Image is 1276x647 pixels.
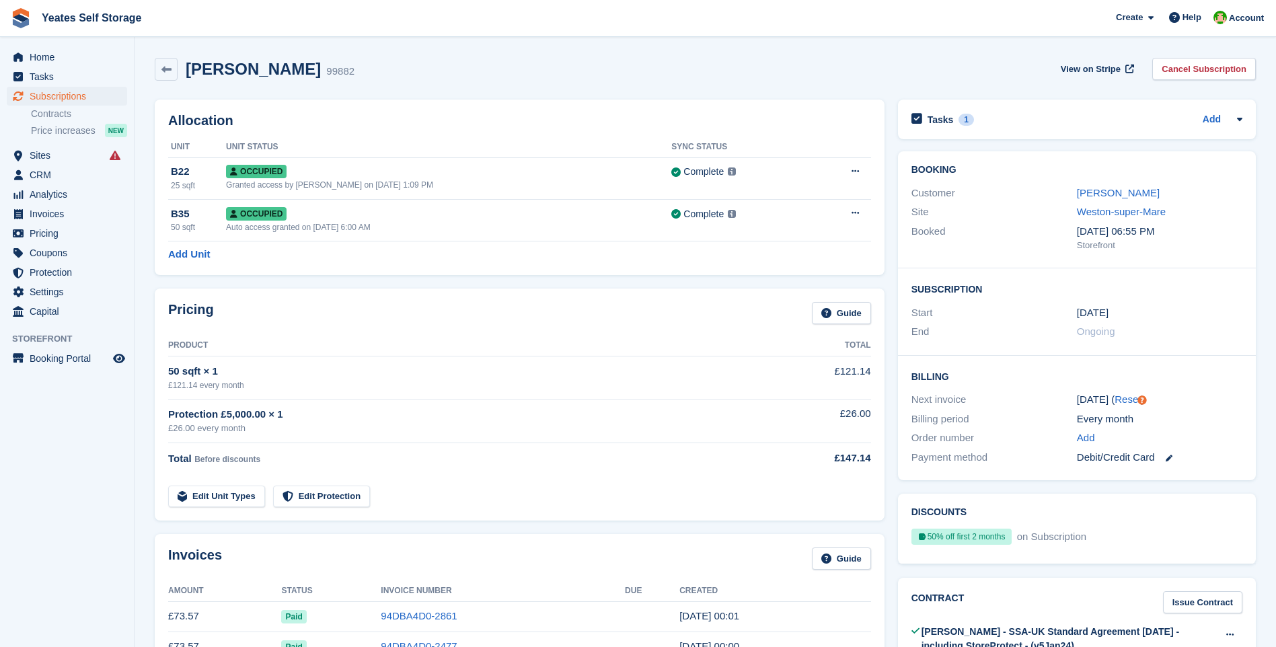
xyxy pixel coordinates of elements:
div: £121.14 every month [168,379,763,391]
div: Debit/Credit Card [1077,450,1242,465]
h2: Tasks [928,114,954,126]
h2: Subscription [911,282,1242,295]
div: Every month [1077,412,1242,427]
span: on Subscription [1014,531,1086,542]
h2: Allocation [168,113,871,128]
a: Cancel Subscription [1152,58,1256,80]
a: menu [7,243,127,262]
span: Analytics [30,185,110,204]
div: Customer [911,186,1077,201]
td: £26.00 [763,399,871,443]
span: Capital [30,302,110,321]
div: £147.14 [763,451,871,466]
a: Add [1077,430,1095,446]
a: Issue Contract [1163,591,1242,613]
a: menu [7,282,127,301]
h2: Pricing [168,302,214,324]
span: Total [168,453,192,464]
div: Granted access by [PERSON_NAME] on [DATE] 1:09 PM [226,179,671,191]
th: Unit Status [226,137,671,158]
div: Payment method [911,450,1077,465]
span: Occupied [226,165,287,178]
span: Ongoing [1077,326,1115,337]
div: Complete [683,165,724,179]
img: icon-info-grey-7440780725fd019a000dd9b08b2336e03edf1995a4989e88bcd33f0948082b44.svg [728,167,736,176]
a: Reset [1115,393,1141,405]
div: 50 sqft [171,221,226,233]
td: £73.57 [168,601,281,632]
div: Booked [911,224,1077,252]
span: CRM [30,165,110,184]
td: £121.14 [763,356,871,399]
h2: Billing [911,369,1242,383]
a: menu [7,204,127,223]
div: B35 [171,206,226,222]
a: Add Unit [168,247,210,262]
span: Account [1229,11,1264,25]
a: Guide [812,547,871,570]
span: Home [30,48,110,67]
a: menu [7,302,127,321]
div: Site [911,204,1077,220]
th: Status [281,580,381,602]
a: menu [7,263,127,282]
a: Add [1203,112,1221,128]
div: NEW [105,124,127,137]
div: 50 sqft × 1 [168,364,763,379]
div: 99882 [326,64,354,79]
th: Amount [168,580,281,602]
div: Complete [683,207,724,221]
th: Total [763,335,871,356]
th: Created [679,580,870,602]
div: Auto access granted on [DATE] 6:00 AM [226,221,671,233]
a: Guide [812,302,871,324]
a: View on Stripe [1055,58,1137,80]
img: stora-icon-8386f47178a22dfd0bd8f6a31ec36ba5ce8667c1dd55bd0f319d3a0aa187defe.svg [11,8,31,28]
img: Angela Field [1213,11,1227,24]
a: 94DBA4D0-2861 [381,610,457,621]
a: Edit Unit Types [168,486,265,508]
time: 2025-09-08 23:01:15 UTC [679,610,739,621]
a: [PERSON_NAME] [1077,187,1160,198]
a: Edit Protection [273,486,370,508]
h2: Invoices [168,547,222,570]
div: £26.00 every month [168,422,763,435]
h2: Contract [911,591,965,613]
a: menu [7,349,127,368]
span: View on Stripe [1061,63,1121,76]
th: Unit [168,137,226,158]
a: menu [7,146,127,165]
i: Smart entry sync failures have occurred [110,150,120,161]
a: Preview store [111,350,127,367]
a: menu [7,224,127,243]
span: Storefront [12,332,134,346]
div: B22 [171,164,226,180]
a: Price increases NEW [31,123,127,138]
div: Protection £5,000.00 × 1 [168,407,763,422]
span: Invoices [30,204,110,223]
span: Sites [30,146,110,165]
span: Create [1116,11,1143,24]
h2: [PERSON_NAME] [186,60,321,78]
th: Due [625,580,679,602]
th: Product [168,335,763,356]
span: Settings [30,282,110,301]
div: 1 [959,114,974,126]
div: Order number [911,430,1077,446]
h2: Discounts [911,507,1242,518]
span: Price increases [31,124,96,137]
span: Coupons [30,243,110,262]
a: Weston-super-Mare [1077,206,1166,217]
div: Next invoice [911,392,1077,408]
div: 50% off first 2 months [911,529,1012,545]
a: Contracts [31,108,127,120]
img: icon-info-grey-7440780725fd019a000dd9b08b2336e03edf1995a4989e88bcd33f0948082b44.svg [728,210,736,218]
span: Occupied [226,207,287,221]
a: menu [7,87,127,106]
div: Billing period [911,412,1077,427]
time: 2025-08-08 23:00:00 UTC [1077,305,1109,321]
span: Booking Portal [30,349,110,368]
div: 25 sqft [171,180,226,192]
div: Start [911,305,1077,321]
a: menu [7,165,127,184]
